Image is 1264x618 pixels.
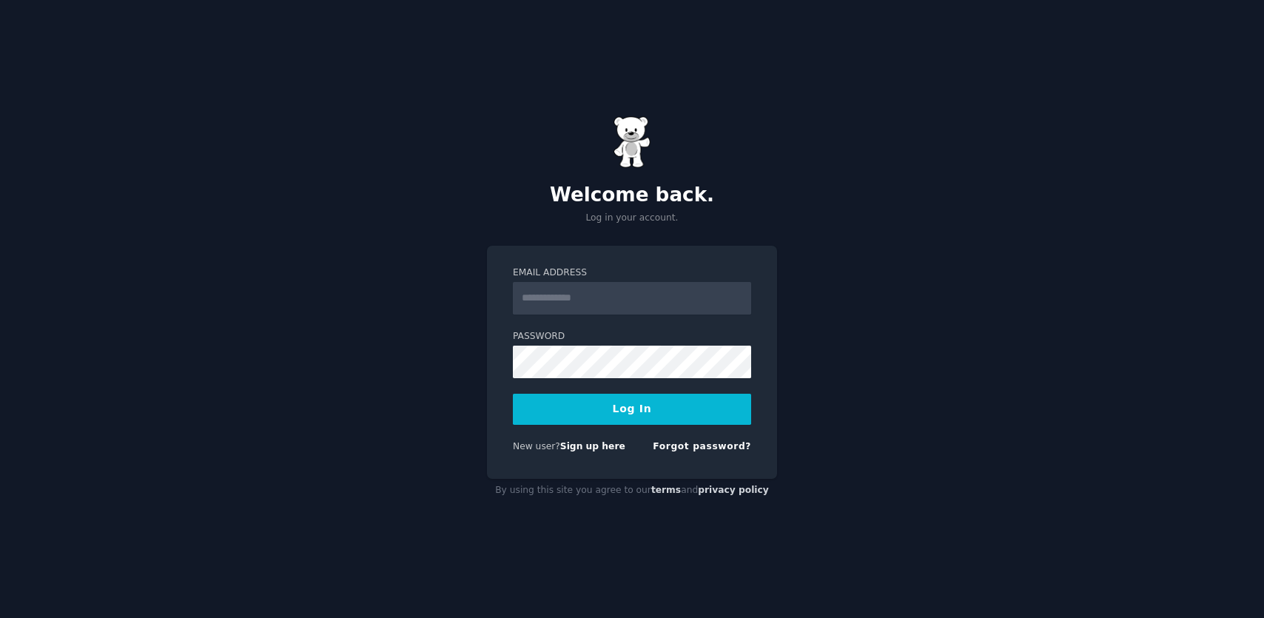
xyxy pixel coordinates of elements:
h2: Welcome back. [487,184,777,207]
a: privacy policy [698,485,769,495]
p: Log in your account. [487,212,777,225]
img: Gummy Bear [613,116,651,168]
div: By using this site you agree to our and [487,479,777,503]
label: Password [513,330,751,343]
label: Email Address [513,266,751,280]
a: terms [651,485,681,495]
button: Log In [513,394,751,425]
a: Forgot password? [653,441,751,451]
span: New user? [513,441,560,451]
a: Sign up here [560,441,625,451]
